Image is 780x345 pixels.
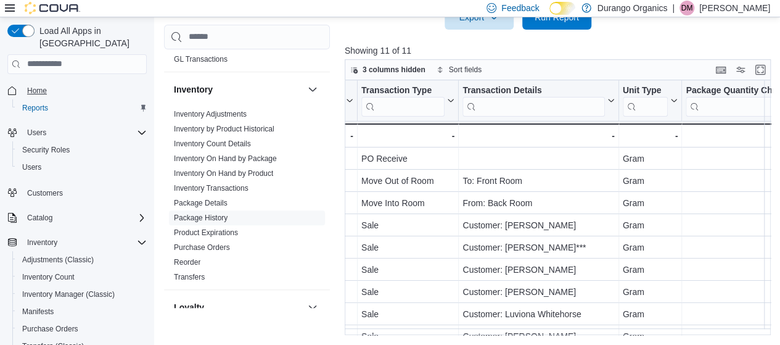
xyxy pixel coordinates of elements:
span: Home [22,83,147,98]
span: Customers [22,185,147,200]
div: To: Front Room [462,173,614,188]
a: GL Transactions [174,55,228,64]
p: Durango Organics [597,1,668,15]
button: Adjustments (Classic) [12,251,152,268]
span: Catalog [22,210,147,225]
span: Home [27,86,47,96]
span: Inventory [22,235,147,250]
div: Unit Type [622,85,668,117]
a: Adjustments (Classic) [17,252,99,267]
span: Inventory On Hand by Package [174,154,277,164]
a: Package History [174,214,228,222]
span: Inventory Manager (Classic) [22,289,115,299]
a: Package Details [174,199,228,207]
span: Package History [174,213,228,223]
button: Display options [733,62,748,77]
div: Inventory [164,107,330,289]
div: Gram [622,285,678,299]
div: Customer: [PERSON_NAME] [462,218,614,233]
span: Reorder [174,257,200,267]
div: Sale [361,262,454,277]
div: Sale [361,307,454,322]
button: Catalog [22,210,57,225]
span: Adjustments (Classic) [22,255,94,265]
button: Inventory Count [12,268,152,286]
button: Users [22,125,51,140]
button: Sort fields [432,62,486,77]
button: Reports [12,99,152,117]
div: Gram [622,173,678,188]
a: Inventory On Hand by Product [174,169,273,178]
img: Cova [25,2,80,14]
div: - [622,128,678,143]
div: Unit Type [622,85,668,97]
a: Manifests [17,304,59,319]
div: Gram [622,218,678,233]
span: 3 columns hidden [363,65,425,75]
span: Manifests [17,304,147,319]
a: Purchase Orders [174,243,230,252]
div: Customer: [PERSON_NAME]*** [462,240,614,255]
button: Export [445,5,514,30]
a: Reports [17,101,53,115]
div: Transaction Details [462,85,604,97]
div: Transaction Type [361,85,445,117]
span: Users [22,125,147,140]
div: Gram [622,240,678,255]
span: Purchase Orders [174,243,230,252]
a: Inventory by Product Historical [174,125,274,133]
span: Purchase Orders [17,322,147,336]
button: Inventory [2,234,152,251]
h3: Loyalty [174,301,204,314]
span: Inventory Transactions [174,183,248,193]
span: Manifests [22,307,54,317]
span: Catalog [27,213,52,223]
span: Product Expirations [174,228,238,238]
button: 3 columns hidden [345,62,430,77]
a: Customers [22,186,68,201]
span: Export [452,5,506,30]
a: Inventory Adjustments [174,110,247,118]
button: Inventory [22,235,62,250]
span: Security Roles [17,143,147,157]
a: Security Roles [17,143,75,157]
div: - [265,128,353,143]
span: Inventory by Product Historical [174,124,274,134]
span: Sort fields [449,65,482,75]
div: - [462,128,614,143]
div: Transaction Details [462,85,604,117]
h3: Inventory [174,83,213,96]
span: Inventory Manager (Classic) [17,287,147,302]
button: Inventory Manager (Classic) [12,286,152,303]
button: Keyboard shortcuts [713,62,728,77]
button: Loyalty [305,300,320,315]
a: Purchase Orders [17,322,83,336]
span: Package Details [174,198,228,208]
p: Showing 11 of 11 [345,44,775,57]
span: Inventory Count [22,272,75,282]
span: Inventory [27,238,57,247]
div: Gram [622,329,678,344]
div: From: Back Room [462,196,614,210]
a: Users [17,160,46,175]
span: Customers [27,188,63,198]
a: Transfers [174,273,205,281]
span: Inventory Count [17,270,147,285]
span: Users [17,160,147,175]
div: Sale [361,240,454,255]
span: GL Transactions [174,54,228,64]
div: Gram [622,307,678,322]
span: Users [27,128,46,138]
button: Users [2,124,152,141]
p: | [672,1,675,15]
button: Inventory [174,83,303,96]
a: Inventory Count Details [174,139,251,148]
button: Customers [2,183,152,201]
input: Dark Mode [549,2,575,15]
span: Inventory On Hand by Product [174,168,273,178]
div: Move Out of Room [361,173,454,188]
div: Gram [622,196,678,210]
button: Transaction Type [361,85,454,117]
button: Manifests [12,303,152,320]
a: Inventory Transactions [174,184,248,193]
